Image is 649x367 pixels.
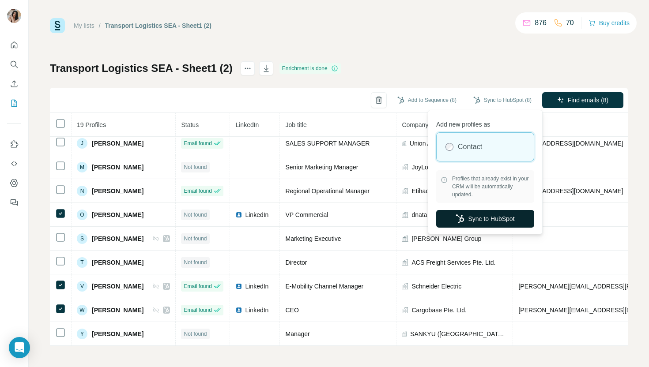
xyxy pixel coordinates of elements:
span: 19 Profiles [77,121,106,128]
span: E-Mobility Channel Manager [285,283,363,290]
li: / [99,21,101,30]
span: Profiles that already exist in your CRM will be automatically updated. [452,175,530,198]
span: Cargobase Pte. Ltd. [411,306,467,315]
div: N [77,186,87,196]
span: [PERSON_NAME] [92,210,143,219]
span: [PERSON_NAME] [92,282,143,291]
button: Find emails (8) [542,92,623,108]
a: My lists [74,22,94,29]
span: Email found [184,306,211,314]
div: J [77,138,87,149]
span: ACS Freight Services Pte. Ltd. [411,258,495,267]
span: [PERSON_NAME] [92,330,143,338]
span: Not found [184,235,207,243]
button: Use Surfe on LinkedIn [7,136,21,152]
div: Transport Logistics SEA - Sheet1 (2) [105,21,211,30]
div: O [77,210,87,220]
span: JoyLogistics [411,163,445,172]
span: CEO [285,307,298,314]
button: Sync to HubSpot [436,210,534,228]
span: [PERSON_NAME] Group [411,234,481,243]
button: Search [7,56,21,72]
p: 70 [566,18,574,28]
button: Dashboard [7,175,21,191]
span: Not found [184,211,207,219]
button: Use Surfe API [7,156,21,172]
span: [PERSON_NAME] [92,139,143,148]
div: M [77,162,87,172]
span: Union Air Freight ([GEOGRAPHIC_DATA]) Pte Ltd [410,139,508,148]
div: Y [77,329,87,339]
img: Surfe Logo [50,18,65,33]
span: Schneider Electric [411,282,461,291]
div: Open Intercom Messenger [9,337,30,358]
span: Senior Marketing Manager [285,164,358,171]
button: Enrich CSV [7,76,21,92]
img: LinkedIn logo [235,283,242,290]
label: Contact [458,142,482,152]
div: Enrichment is done [279,63,341,74]
p: Add new profiles as [436,116,534,129]
span: Not found [184,258,207,266]
div: V [77,281,87,292]
span: dnata [411,210,427,219]
button: Add to Sequence (8) [391,94,463,107]
span: [EMAIL_ADDRESS][DOMAIN_NAME] [518,140,623,147]
p: 876 [535,18,547,28]
span: Status [181,121,199,128]
img: Avatar [7,9,21,23]
span: [PERSON_NAME] [92,187,143,195]
button: Feedback [7,195,21,210]
img: LinkedIn logo [235,211,242,218]
span: Etihad Cargo [411,187,448,195]
img: LinkedIn logo [235,307,242,314]
span: [PERSON_NAME] [92,258,143,267]
span: LinkedIn [245,210,268,219]
span: Find emails (8) [568,96,609,105]
span: Email found [184,282,211,290]
span: SALES SUPPORT MANAGER [285,140,370,147]
span: Marketing Executive [285,235,341,242]
span: SANKYU ([GEOGRAPHIC_DATA]) PTE LTD [410,330,507,338]
span: [PERSON_NAME] [92,234,143,243]
span: LinkedIn [245,282,268,291]
span: Email found [184,139,211,147]
span: Email found [184,187,211,195]
button: My lists [7,95,21,111]
h1: Transport Logistics SEA - Sheet1 (2) [50,61,233,75]
span: LinkedIn [235,121,259,128]
button: Buy credits [589,17,630,29]
span: Company [402,121,428,128]
span: Not found [184,163,207,171]
span: Manager [285,330,309,337]
span: Regional Operational Manager [285,187,370,195]
span: LinkedIn [245,306,268,315]
span: [PERSON_NAME] [92,163,143,172]
span: Job title [285,121,306,128]
span: Director [285,259,307,266]
div: W [77,305,87,315]
button: Quick start [7,37,21,53]
button: actions [241,61,255,75]
span: Not found [184,330,207,338]
div: T [77,257,87,268]
span: [EMAIL_ADDRESS][DOMAIN_NAME] [518,187,623,195]
span: [PERSON_NAME] [92,306,143,315]
span: VP Commercial [285,211,328,218]
div: S [77,233,87,244]
button: Sync to HubSpot (8) [467,94,538,107]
